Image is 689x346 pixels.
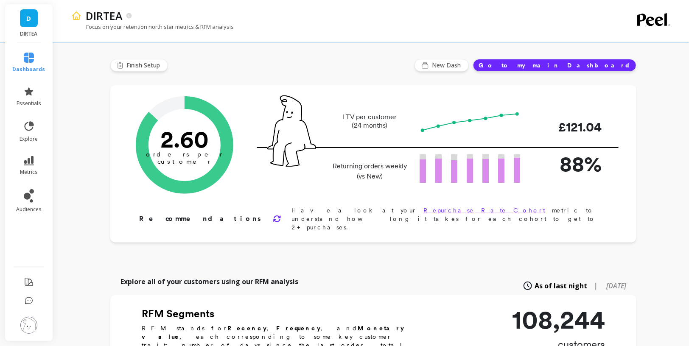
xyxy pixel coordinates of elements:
[13,66,45,73] span: dashboards
[330,113,409,130] p: LTV per customer (24 months)
[594,281,598,291] span: |
[126,61,162,70] span: Finish Setup
[227,325,266,332] b: Recency
[158,158,212,165] tspan: customer
[473,59,636,72] button: Go to my main Dashboard
[512,307,605,332] p: 108,244
[606,281,626,290] span: [DATE]
[71,11,81,21] img: header icon
[120,276,298,287] p: Explore all of your customers using our RFM analysis
[20,169,38,176] span: metrics
[20,317,37,334] img: profile picture
[330,161,409,181] p: Returning orders weekly (vs New)
[415,59,469,72] button: New Dash
[534,117,602,137] p: £121.04
[534,148,602,180] p: 88%
[139,214,263,224] p: Recommendations
[160,125,209,153] text: 2.60
[535,281,587,291] span: As of last night
[142,307,430,321] h2: RFM Segments
[17,100,41,107] span: essentials
[27,14,31,23] span: D
[423,207,545,214] a: Repurchase Rate Cohort
[14,31,45,37] p: DIRTEA
[276,325,320,332] b: Frequency
[146,151,223,159] tspan: orders per
[432,61,463,70] span: New Dash
[16,206,42,213] span: audiences
[110,59,168,72] button: Finish Setup
[71,23,234,31] p: Focus on your retention north star metrics & RFM analysis
[267,95,316,167] img: pal seatted on line
[20,136,38,142] span: explore
[86,8,123,23] p: DIRTEA
[291,206,609,232] p: Have a look at your metric to understand how long it takes for each cohort to get to 2+ purchases.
